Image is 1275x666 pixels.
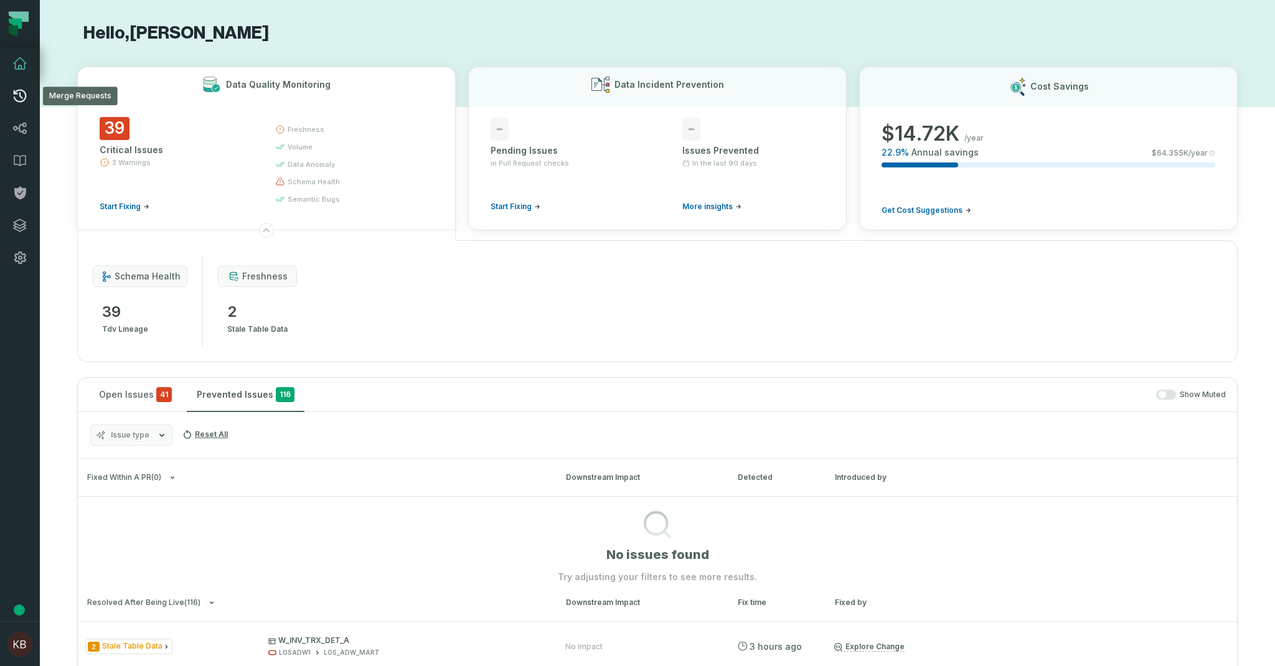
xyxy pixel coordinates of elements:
[491,118,509,141] span: -
[565,642,603,652] div: No Impact
[566,597,715,608] div: Downstream Impact
[100,202,141,212] span: Start Fixing
[834,642,905,652] a: Explore Change
[682,202,733,212] span: More insights
[88,642,100,652] span: Severity
[227,322,288,337] span: stale table data
[288,177,340,187] span: schema health
[43,87,118,105] div: Merge Requests
[7,632,32,657] img: avatar of Kennedy Bruce
[268,636,543,645] p: W_INV_TRX_DET_A
[491,144,633,157] div: Pending Issues
[614,78,724,91] h3: Data Incident Prevention
[288,159,335,169] span: data anomaly
[491,202,540,212] a: Start Fixing
[279,648,311,657] div: LOSADW1
[682,144,824,157] div: Issues Prevented
[78,496,1237,583] div: Fixed within a PR(0)
[89,378,182,411] button: Open Issues
[242,270,288,283] span: freshness
[468,67,847,230] button: Data Incident Prevention-Pending Issuesin Pull Request checksStart Fixing-Issues PreventedIn the ...
[177,424,233,444] button: Reset All
[309,390,1226,400] div: Show Muted
[227,302,288,322] span: 2
[102,322,148,337] span: tdv lineage
[87,473,161,482] span: Fixed within a PR ( 0 )
[276,387,294,402] span: 116
[882,205,962,215] span: Get Cost Suggestions
[692,158,757,168] span: In the last 90 days
[77,67,456,230] button: Data Quality Monitoring39Critical Issues2 WarningsStart Fixingfreshnessvolumedata anomalyschema h...
[112,157,151,167] span: 2 Warnings
[226,78,331,91] h3: Data Quality Monitoring
[566,472,715,483] div: Downstream Impact
[85,639,172,654] span: Issue Type
[115,270,181,283] span: schema health
[882,205,971,215] a: Get Cost Suggestions
[491,158,569,168] span: in Pull Request checks
[111,430,149,440] span: Issue type
[100,202,149,212] a: Start Fixing
[100,117,129,140] span: 39
[491,202,532,212] span: Start Fixing
[859,67,1238,230] button: Cost Savings$14.72K/year22.9%Annual savings$64.355K/yearGet Cost Suggestions
[87,473,543,482] button: Fixed within a PR(0)
[156,387,172,402] span: critical issues and errors combined
[14,604,25,616] div: Tooltip anchor
[750,641,802,652] relative-time: Oct 2, 2025, 6:33 AM CDT
[288,142,313,152] span: volume
[87,598,200,607] span: Resolved After Being Live ( 116 )
[682,202,741,212] a: More insights
[77,22,1238,44] h1: Hello, [PERSON_NAME]
[100,144,253,156] div: Critical Issues
[835,472,947,483] div: Introduced by
[964,133,984,143] span: /year
[288,124,324,134] span: freshness
[738,597,812,608] div: Fix time
[558,571,757,583] p: Try adjusting your filters to see more results.
[835,597,947,608] div: Fixed by
[882,146,909,159] span: 22.9 %
[882,121,959,146] span: $ 14.72K
[911,146,979,159] span: Annual savings
[1030,80,1089,93] h3: Cost Savings
[90,424,172,446] button: Issue type
[606,546,709,563] h1: No issues found
[102,302,148,322] span: 39
[1152,148,1208,158] span: $ 64.355K /year
[87,598,543,607] button: Resolved After Being Live(116)
[682,118,700,141] span: -
[288,194,340,204] span: semantic bugs
[187,378,304,411] button: Prevented Issues
[738,472,812,483] div: Detected
[324,648,380,657] div: LOS_ADW_MART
